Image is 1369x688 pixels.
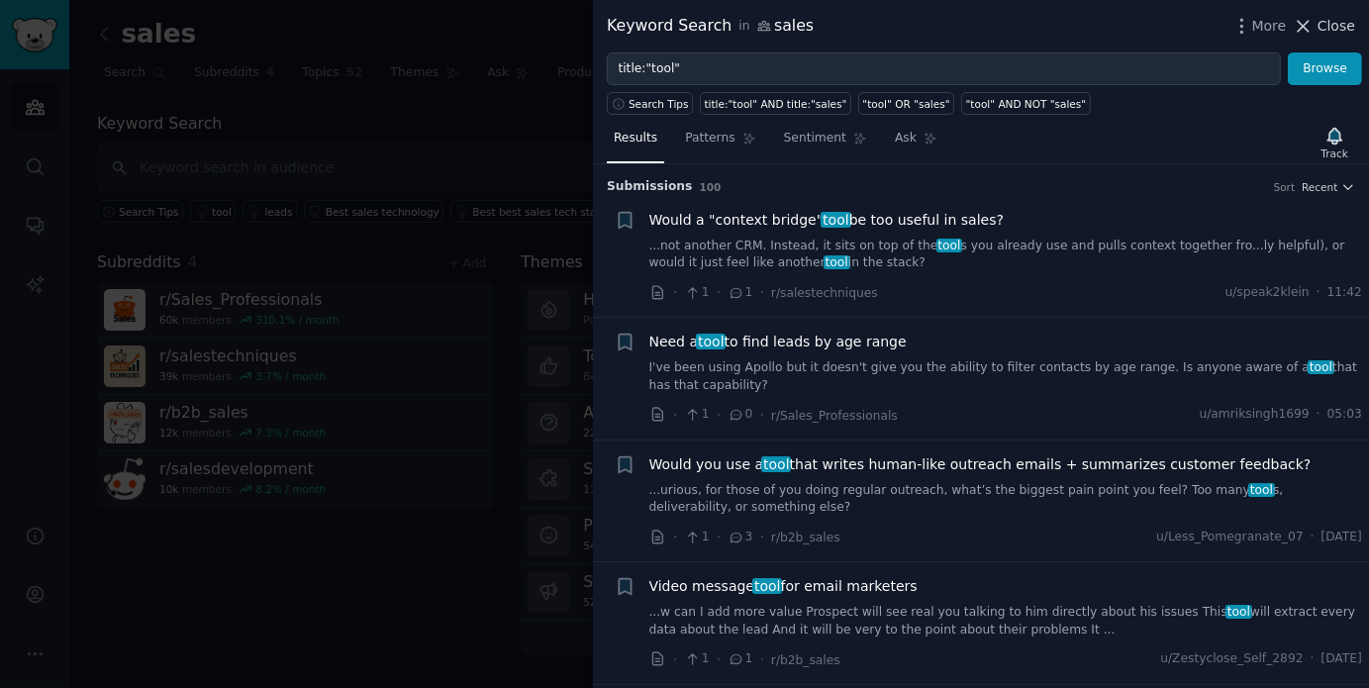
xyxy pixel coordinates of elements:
[1288,52,1362,86] button: Browse
[1302,180,1337,194] span: Recent
[673,527,677,547] span: ·
[728,406,752,424] span: 0
[821,212,850,228] span: tool
[1160,650,1303,668] span: u/Zestyclose_Self_2892
[607,92,693,115] button: Search Tips
[673,282,677,303] span: ·
[614,130,657,147] span: Results
[717,649,721,670] span: ·
[1274,180,1296,194] div: Sort
[1248,483,1275,497] span: tool
[684,650,709,668] span: 1
[1318,16,1355,37] span: Close
[1252,16,1287,37] span: More
[1225,605,1252,619] span: tool
[761,456,791,472] span: tool
[678,123,762,163] a: Patterns
[1315,122,1355,163] button: Track
[673,405,677,426] span: ·
[607,14,814,39] div: Keyword Search sales
[895,130,917,147] span: Ask
[862,97,949,111] div: "tool" OR "sales"
[649,332,907,352] span: Need a to find leads by age range
[607,123,664,163] a: Results
[1308,360,1334,374] span: tool
[771,531,840,544] span: r/b2b_sales
[1321,650,1362,668] span: [DATE]
[771,409,898,423] span: r/Sales_Professionals
[1156,529,1303,546] span: u/Less_Pomegranate_07
[1302,180,1355,194] button: Recent
[705,97,847,111] div: title:"tool" AND title:"sales"
[1327,406,1362,424] span: 05:03
[1317,406,1320,424] span: ·
[936,239,963,252] span: tool
[649,576,918,597] a: Video messagetoolfor email marketers
[717,282,721,303] span: ·
[649,482,1363,517] a: ...urious, for those of you doing regular outreach, what’s the biggest pain point you feel? Too m...
[752,578,782,594] span: tool
[858,92,954,115] a: "tool" OR "sales"
[629,97,689,111] span: Search Tips
[728,529,752,546] span: 3
[684,284,709,302] span: 1
[649,454,1312,475] span: Would you use a that writes human-like outreach emails + summarizes customer feedback?
[1321,147,1348,160] div: Track
[1225,284,1310,302] span: u/speak2klein
[649,210,1005,231] span: Would a "context bridge" be too useful in sales?
[673,649,677,670] span: ·
[1321,529,1362,546] span: [DATE]
[700,92,851,115] a: title:"tool" AND title:"sales"
[738,18,749,36] span: in
[1200,406,1310,424] span: u/amriksingh1699
[696,334,726,349] span: tool
[771,653,840,667] span: r/b2b_sales
[961,92,1091,115] a: "tool" AND NOT "sales"
[760,649,764,670] span: ·
[685,130,734,147] span: Patterns
[784,130,846,147] span: Sentiment
[1311,529,1315,546] span: ·
[607,178,693,196] span: Submission s
[1293,16,1355,37] button: Close
[966,97,1087,111] div: "tool" AND NOT "sales"
[700,181,722,193] span: 100
[1327,284,1362,302] span: 11:42
[760,282,764,303] span: ·
[684,529,709,546] span: 1
[1231,16,1287,37] button: More
[684,406,709,424] span: 1
[649,238,1363,272] a: ...not another CRM. Instead, it sits on top of thetools you already use and pulls context togethe...
[717,405,721,426] span: ·
[649,332,907,352] a: Need atoolto find leads by age range
[777,123,874,163] a: Sentiment
[717,527,721,547] span: ·
[824,255,850,269] span: tool
[1311,650,1315,668] span: ·
[888,123,944,163] a: Ask
[649,576,918,597] span: Video message for email marketers
[760,527,764,547] span: ·
[607,52,1281,86] input: Try a keyword related to your business
[649,454,1312,475] a: Would you use atoolthat writes human-like outreach emails + summarizes customer feedback?
[771,286,878,300] span: r/salestechniques
[649,604,1363,639] a: ...w can I add more value Prospect will see real you talking to him directly about his issues Thi...
[760,405,764,426] span: ·
[728,650,752,668] span: 1
[649,359,1363,394] a: I've been using Apollo but it doesn't give you the ability to filter contacts by age range. Is an...
[649,210,1005,231] a: Would a "context bridge"toolbe too useful in sales?
[1317,284,1320,302] span: ·
[728,284,752,302] span: 1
